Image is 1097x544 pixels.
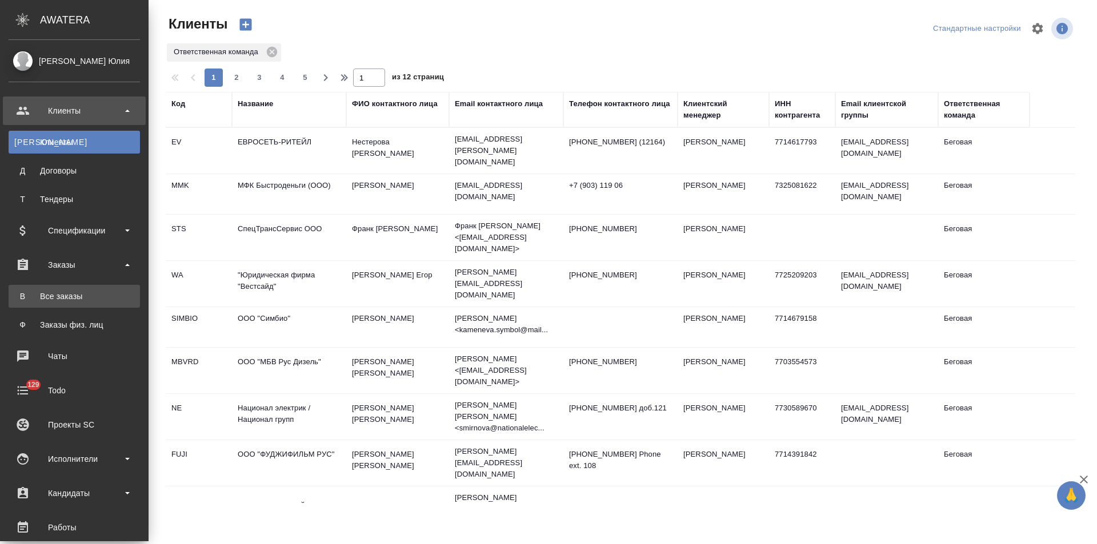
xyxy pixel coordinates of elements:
div: Спецификации [9,222,140,239]
div: Телефон контактного лица [569,98,670,110]
td: [PERSON_NAME] [678,443,769,483]
p: [PERSON_NAME] <kameneva.symbol@mail... [455,313,558,336]
div: Тендеры [14,194,134,205]
td: ООО "ДОМАШНИЙ ИНТЕРЬЕР" [232,495,346,535]
p: [PHONE_NUMBER] [569,356,672,368]
div: Исполнители [9,450,140,468]
p: [PERSON_NAME] [PERSON_NAME] <smirnova@nationalelec... [455,400,558,434]
div: Проекты SC [9,416,140,433]
td: MMK [166,174,232,214]
td: 7325081622 [769,174,835,214]
p: [EMAIL_ADDRESS][PERSON_NAME][DOMAIN_NAME] [455,134,558,168]
td: MBVRD [166,350,232,390]
div: Заказы [9,256,140,273]
p: [PERSON_NAME][EMAIL_ADDRESS][DOMAIN_NAME] [455,446,558,480]
span: из 12 страниц [392,70,444,87]
span: Настроить таблицу [1024,15,1051,42]
td: EV [166,131,232,171]
p: [PHONE_NUMBER] [569,223,672,235]
p: [EMAIL_ADDRESS][DOMAIN_NAME] [455,180,558,203]
p: [PHONE_NUMBER] доб.700-510 [569,501,672,523]
td: ЕВРОСЕТЬ-РИТЕЙЛ [232,131,346,171]
button: Создать [232,15,259,34]
td: [PERSON_NAME] [PERSON_NAME] [346,397,449,437]
div: Клиенты [9,102,140,119]
div: Email клиентской группы [841,98,932,121]
td: INTR [166,495,232,535]
td: [EMAIL_ADDRESS][DOMAIN_NAME] [835,174,938,214]
td: [PERSON_NAME] [678,397,769,437]
td: 7714391842 [769,443,835,483]
div: Клиентский менеджер [683,98,763,121]
button: 🙏 [1057,481,1086,510]
span: 3 [250,72,269,83]
a: ТТендеры [9,188,140,211]
button: 4 [273,68,291,87]
td: [EMAIL_ADDRESS][DOMAIN_NAME] [835,131,938,171]
div: AWATERA [40,9,149,31]
div: Email контактного лица [455,98,543,110]
p: [PERSON_NAME][EMAIL_ADDRESS][PERSON_NAME][DOMAIN_NAME] [455,492,558,538]
div: Название [238,98,273,110]
td: [PERSON_NAME] [PERSON_NAME] [346,495,449,535]
div: Клиенты [14,136,134,148]
td: [PERSON_NAME] [PERSON_NAME] [346,350,449,390]
span: 129 [21,379,46,390]
div: Ответственная команда [167,43,281,62]
td: [PERSON_NAME] [678,307,769,347]
td: NE [166,397,232,437]
td: 7730589670 [769,397,835,437]
td: FUJI [166,443,232,483]
div: Ответственная команда [944,98,1024,121]
td: ООО "ФУДЖИФИЛЬМ РУС" [232,443,346,483]
span: 4 [273,72,291,83]
p: [PHONE_NUMBER] Phone ext. 108 [569,449,672,472]
span: 5 [296,72,314,83]
p: [PERSON_NAME] <[EMAIL_ADDRESS][DOMAIN_NAME]> [455,353,558,388]
td: Беговая [938,264,1030,304]
a: Чаты [3,342,146,370]
td: 7714617793 [769,131,835,171]
div: Все заказы [14,291,134,302]
td: [EMAIL_ADDRESS][DOMAIN_NAME] [835,264,938,304]
p: Ответственная команда [174,46,262,58]
div: Код [171,98,185,110]
a: ВВсе заказы [9,285,140,308]
td: СпецТрансСервис ООО [232,217,346,257]
div: ФИО контактного лица [352,98,438,110]
div: Заказы физ. лиц [14,319,134,331]
div: Договоры [14,165,134,176]
td: [PERSON_NAME] [346,174,449,214]
td: [PERSON_NAME] [678,174,769,214]
td: [PERSON_NAME] [678,131,769,171]
td: [PERSON_NAME] [678,217,769,257]
td: МФК Быстроденьги (ООО) [232,174,346,214]
td: [PERSON_NAME] Егор [346,264,449,304]
span: Клиенты [166,15,227,33]
td: Беговая [938,131,1030,171]
button: 2 [227,68,246,87]
td: "Юридическая фирма "Вестсайд" [232,264,346,304]
a: 129Todo [3,376,146,405]
p: [PHONE_NUMBER] (12164) [569,136,672,148]
a: Работы [3,513,146,542]
td: 7714679158 [769,307,835,347]
td: 7703554573 [769,350,835,390]
div: Todo [9,382,140,399]
td: Национал электрик / Национал групп [232,397,346,437]
div: [PERSON_NAME] Юлия [9,55,140,67]
td: [PERSON_NAME] [678,264,769,304]
span: Посмотреть информацию [1051,18,1075,39]
div: Кандидаты [9,485,140,502]
td: Беговая [938,495,1030,535]
td: 7709770002 [769,495,835,535]
div: split button [930,20,1024,38]
div: ИНН контрагента [775,98,830,121]
p: [PHONE_NUMBER] [569,269,672,281]
a: ФЗаказы физ. лиц [9,313,140,336]
span: 🙏 [1062,483,1081,507]
div: Чаты [9,348,140,365]
span: 2 [227,72,246,83]
td: [PERSON_NAME] [346,307,449,347]
p: [PERSON_NAME][EMAIL_ADDRESS][DOMAIN_NAME] [455,267,558,301]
